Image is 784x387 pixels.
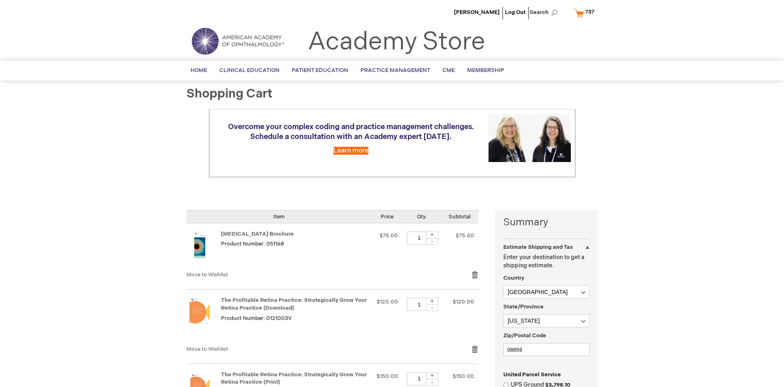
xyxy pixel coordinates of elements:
span: Overcome your complex coding and practice management challenges. Schedule a consultation with an ... [228,123,474,141]
span: Zip/Postal Code [503,332,546,339]
span: Country [503,275,524,281]
span: $120.00 [453,299,474,305]
a: Log Out [505,9,526,16]
a: Academy Store [308,27,485,57]
span: Qty [417,213,426,220]
span: United Parcel Service [503,371,561,378]
span: $150.00 [453,373,474,380]
img: Schedule a consultation with an Academy expert today [489,114,571,162]
a: Move to Wishlist [186,271,228,278]
span: State/Province [503,304,544,310]
span: Product Number: 051168 [221,241,284,247]
span: $75.00 [379,232,398,239]
span: Clinical Education [219,67,279,74]
span: Price [381,213,393,220]
span: Item [273,213,285,220]
img: Amblyopia Brochure [186,232,213,258]
a: [PERSON_NAME] [454,9,500,16]
span: $120.00 [377,299,398,305]
a: Amblyopia Brochure [186,232,221,263]
a: Move to Wishlist [186,346,228,352]
img: The Profitable Retina Practice: Strategically Grow Your Retina Practice (Download) [186,298,213,324]
p: Enter your destination to get a shipping estimate. [503,253,590,270]
div: - [426,379,438,385]
strong: Summary [503,216,590,229]
span: Product Number: 0121003V [221,315,292,322]
strong: Estimate Shipping and Tax [503,244,573,250]
a: The Profitable Retina Practice: Strategically Grow Your Retina Practice (Download) [221,297,367,311]
div: + [426,372,438,379]
input: Qty [407,232,432,245]
div: - [426,304,438,311]
a: 737 [572,6,600,20]
div: - [426,238,438,245]
span: $75.00 [456,232,474,239]
span: Subtotal [449,213,470,220]
span: Patient Education [292,67,348,74]
input: Qty [407,298,432,311]
input: Qty [407,372,432,385]
span: Home [191,67,207,74]
div: + [426,232,438,239]
a: [MEDICAL_DATA] Brochure [221,231,294,237]
span: Membership [467,67,504,74]
span: Shopping Cart [186,86,272,101]
a: The Profitable Retina Practice: Strategically Grow Your Retina Practice (Print) [221,371,367,386]
span: $150.00 [377,373,398,380]
span: CME [442,67,455,74]
div: + [426,298,438,305]
span: 737 [585,9,594,15]
span: Practice Management [361,67,430,74]
a: Learn more [333,147,368,155]
a: The Profitable Retina Practice: Strategically Grow Your Retina Practice (Download) [186,298,221,336]
span: Search [530,4,561,21]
